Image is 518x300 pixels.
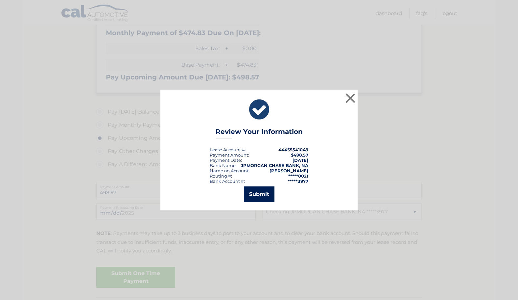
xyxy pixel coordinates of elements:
strong: [PERSON_NAME] [270,168,308,173]
div: Name on Account: [210,168,249,173]
strong: JPMORGAN CHASE BANK, NA [241,163,308,168]
h3: Review Your Information [216,128,303,139]
div: : [210,158,242,163]
div: Bank Account #: [210,179,245,184]
button: × [344,92,357,105]
span: [DATE] [293,158,308,163]
div: Payment Amount: [210,152,249,158]
span: $498.57 [291,152,308,158]
strong: 44455541049 [278,147,308,152]
button: Submit [244,186,274,202]
div: Routing #: [210,173,232,179]
span: Payment Date [210,158,241,163]
div: Bank Name: [210,163,237,168]
div: Lease Account #: [210,147,246,152]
